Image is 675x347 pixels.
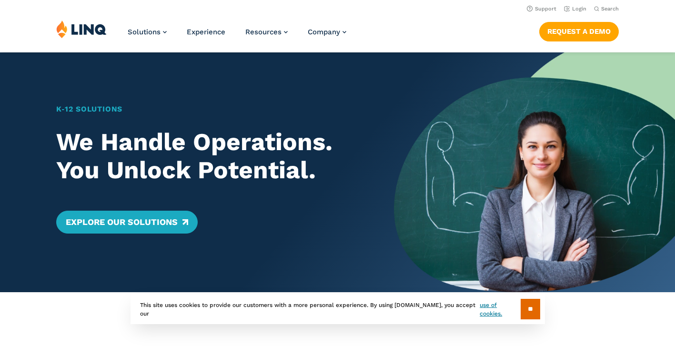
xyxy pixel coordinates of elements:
a: Explore Our Solutions [56,211,198,234]
h2: We Handle Operations. You Unlock Potential. [56,128,366,184]
a: use of cookies. [480,301,520,318]
span: Resources [245,28,282,36]
img: Home Banner [394,52,675,292]
a: Resources [245,28,288,36]
img: LINQ | K‑12 Software [56,20,107,38]
div: This site uses cookies to provide our customers with a more personal experience. By using [DOMAIN... [131,294,545,324]
h1: K‑12 Solutions [56,103,366,115]
span: Company [308,28,340,36]
a: Request a Demo [539,22,619,41]
span: Solutions [128,28,161,36]
a: Solutions [128,28,167,36]
a: Experience [187,28,225,36]
a: Login [564,6,586,12]
button: Open Search Bar [594,5,619,12]
span: Search [601,6,619,12]
nav: Button Navigation [539,20,619,41]
a: Support [527,6,556,12]
a: Company [308,28,346,36]
nav: Primary Navigation [128,20,346,51]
